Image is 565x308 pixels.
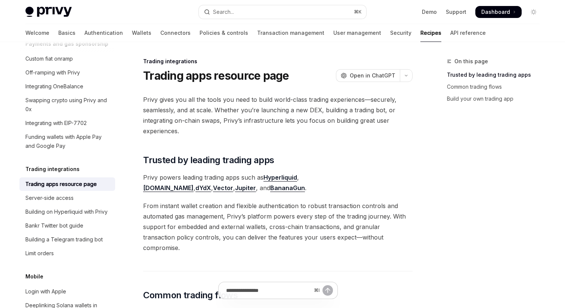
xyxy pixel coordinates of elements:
[420,24,441,42] a: Recipes
[257,24,324,42] a: Transaction management
[19,247,115,260] a: Limit orders
[25,96,111,114] div: Swapping crypto using Privy and 0x
[25,54,73,63] div: Custom fiat onramp
[25,82,83,91] div: Integrating OneBalance
[19,80,115,93] a: Integrating OneBalance
[447,93,546,105] a: Build your own trading app
[84,24,123,42] a: Authentication
[195,184,211,192] a: dYdX
[143,184,194,192] a: [DOMAIN_NAME]
[235,184,256,192] a: Jupiter
[422,8,437,16] a: Demo
[447,81,546,93] a: Common trading flows
[143,94,413,136] span: Privy gives you all the tools you need to build world-class trading experiences—securely, seamles...
[19,285,115,298] a: Login with Apple
[226,282,311,299] input: Ask a question...
[25,207,108,216] div: Building on Hyperliquid with Privy
[143,154,274,166] span: Trusted by leading trading apps
[19,219,115,232] a: Bankr Twitter bot guide
[19,191,115,205] a: Server-side access
[19,130,115,153] a: Funding wallets with Apple Pay and Google Pay
[160,24,191,42] a: Connectors
[263,174,297,182] a: Hyperliquid
[25,235,103,244] div: Building a Telegram trading bot
[25,132,111,150] div: Funding wallets with Apple Pay and Google Pay
[322,285,333,296] button: Send message
[25,165,80,174] h5: Trading integrations
[25,221,83,230] div: Bankr Twitter bot guide
[58,24,75,42] a: Basics
[25,119,87,128] div: Integrating with EIP-7702
[25,180,97,189] div: Trading apps resource page
[350,72,395,79] span: Open in ChatGPT
[390,24,411,42] a: Security
[25,7,72,17] img: light logo
[336,69,400,82] button: Open in ChatGPT
[446,8,466,16] a: Support
[19,205,115,219] a: Building on Hyperliquid with Privy
[25,249,54,258] div: Limit orders
[354,9,362,15] span: ⌘ K
[25,68,80,77] div: Off-ramping with Privy
[475,6,522,18] a: Dashboard
[143,201,413,253] span: From instant wallet creation and flexible authentication to robust transaction controls and autom...
[199,5,366,19] button: Open search
[132,24,151,42] a: Wallets
[143,172,413,193] span: Privy powers leading trading apps such as , , , , , and .
[143,58,413,65] div: Trading integrations
[25,272,43,281] h5: Mobile
[447,69,546,81] a: Trusted by leading trading apps
[25,193,74,202] div: Server-side access
[19,94,115,116] a: Swapping crypto using Privy and 0x
[19,177,115,191] a: Trading apps resource page
[25,287,66,296] div: Login with Apple
[450,24,486,42] a: API reference
[333,24,381,42] a: User management
[25,24,49,42] a: Welcome
[270,184,305,192] a: BananaGun
[19,66,115,79] a: Off-ramping with Privy
[19,116,115,130] a: Integrating with EIP-7702
[213,184,233,192] a: Vector
[528,6,540,18] button: Toggle dark mode
[481,8,510,16] span: Dashboard
[143,69,289,82] h1: Trading apps resource page
[19,52,115,65] a: Custom fiat onramp
[213,7,234,16] div: Search...
[19,233,115,246] a: Building a Telegram trading bot
[454,57,488,66] span: On this page
[200,24,248,42] a: Policies & controls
